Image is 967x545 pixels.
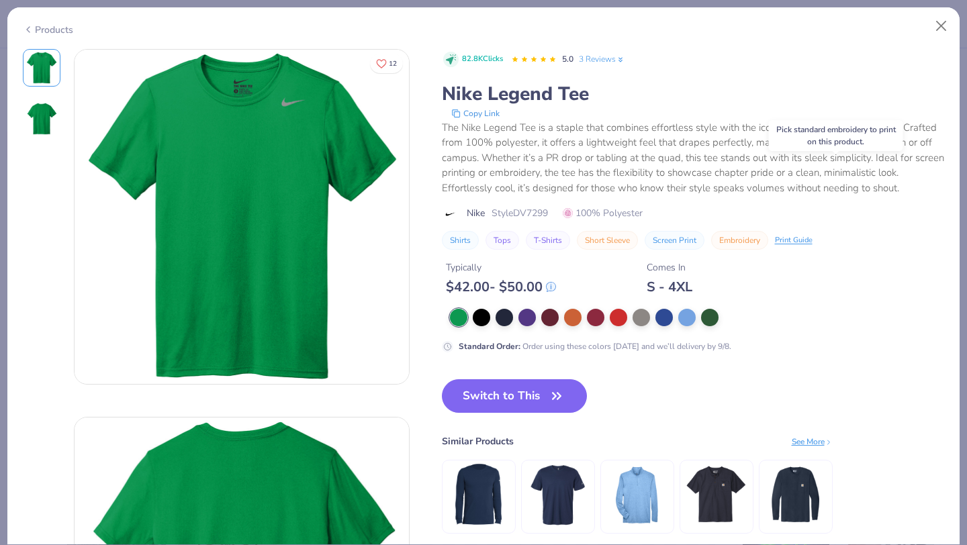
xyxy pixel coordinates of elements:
button: Switch to This [442,379,588,413]
div: Products [23,23,73,37]
div: Similar Products [442,434,514,448]
button: T-Shirts [526,231,570,250]
div: Print Guide [775,235,813,246]
div: Typically [446,260,556,275]
img: Adidas Blended T-Shirt [526,462,590,526]
div: Pick standard embroidery to print on this product. [776,123,896,148]
button: Embroidery [711,231,768,250]
img: Front [26,52,58,84]
div: Comes In [647,260,692,275]
span: 5.0 [562,54,573,64]
button: Shirts [442,231,479,250]
button: Short Sleeve [577,231,638,250]
img: Front [75,50,409,384]
img: Nike Dri-FIT Cotton/Poly Long Sleeve Tee [447,462,510,526]
img: brand logo [442,209,460,219]
span: Nike [467,206,485,220]
button: Close [929,13,954,39]
span: 82.8K Clicks [462,54,503,65]
button: Like [370,54,403,73]
span: 12 [389,60,397,67]
img: Back [26,103,58,135]
div: The Nike Legend Tee is a staple that combines effortless style with the iconic comfort Nike is kn... [442,120,945,196]
div: $ 42.00 - $ 50.00 [446,279,556,295]
div: Order using these colors [DATE] and we’ll delivery by 9/8. [459,340,731,352]
img: UltraClub Men's Cool & Dry Heathered Performance Quarter-Zip [605,462,669,526]
img: Carhartt Carhartt ® Workwear Pocket Long Sleeve T-Shirt [764,462,827,526]
span: 100% Polyester [563,206,643,220]
span: Style DV7299 [492,206,548,220]
img: Carhartt Short Sleeve Henley T-Shirt [684,462,748,526]
button: Screen Print [645,231,704,250]
button: Tops [486,231,519,250]
div: See More [792,436,833,448]
div: 5.0 Stars [511,49,557,70]
div: Nike Legend Tee [442,81,945,107]
a: 3 Reviews [579,53,625,65]
div: S - 4XL [647,279,692,295]
button: copy to clipboard [447,107,504,120]
strong: Standard Order : [459,341,520,352]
